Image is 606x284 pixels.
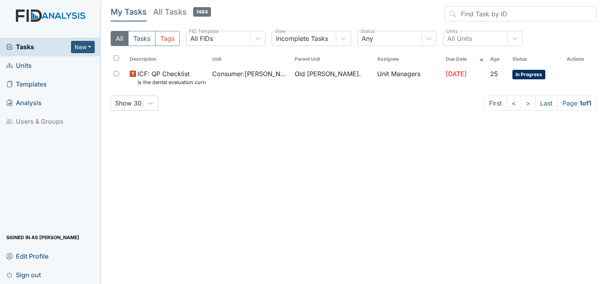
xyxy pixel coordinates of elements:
[535,96,558,111] a: Last
[443,52,487,66] th: Toggle SortBy
[6,231,79,244] span: Signed in as [PERSON_NAME]
[512,70,545,79] span: In Progress
[484,96,596,111] nav: task-pagination
[111,31,128,46] button: All
[521,96,535,111] a: >
[212,69,288,79] span: Consumer : [PERSON_NAME]
[490,70,498,78] span: 25
[6,250,48,262] span: Edit Profile
[374,66,443,89] td: Unit Managers
[190,34,213,43] div: All FIDs
[291,52,374,66] th: Toggle SortBy
[445,6,596,21] input: Find Task by ID
[111,6,147,17] h5: My Tasks
[209,52,291,66] th: Toggle SortBy
[579,99,591,107] strong: 1 of 1
[484,96,507,111] a: First
[127,52,209,66] th: Toggle SortBy
[6,59,32,72] span: Units
[155,31,180,46] button: Tags
[557,96,596,111] span: Page
[6,42,71,52] a: Tasks
[6,97,42,109] span: Analysis
[115,98,142,108] div: Show 30
[446,70,467,78] span: [DATE]
[138,79,206,86] small: Is the dental evaluation current? (document the date, oral rating, and goal # if needed in the co...
[153,6,211,17] h5: All Tasks
[509,52,564,66] th: Toggle SortBy
[295,69,361,79] span: Old [PERSON_NAME].
[128,31,155,46] button: Tasks
[193,7,211,17] span: 1484
[138,69,206,86] span: ICF: QP Checklist Is the dental evaluation current? (document the date, oral rating, and goal # i...
[6,78,47,90] span: Templates
[374,52,443,66] th: Assignee
[276,34,328,43] div: Incomplete Tasks
[447,34,472,43] div: All Units
[6,269,41,281] span: Sign out
[506,96,521,111] a: <
[114,56,119,61] input: Toggle All Rows Selected
[71,41,95,53] button: New
[564,52,596,66] th: Actions
[111,31,180,46] div: Type filter
[487,52,509,66] th: Toggle SortBy
[362,34,373,43] div: Any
